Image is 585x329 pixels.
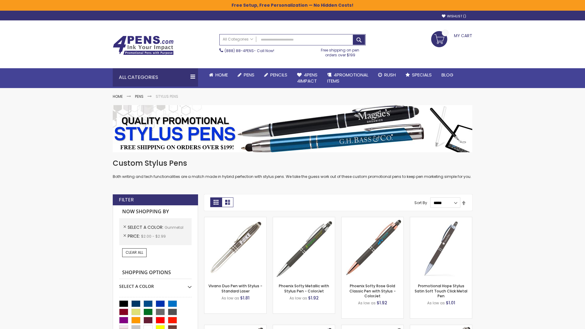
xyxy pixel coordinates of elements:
span: Price [128,233,141,239]
a: Phoenix Softy Metallic with Stylus Pen - ColorJet [279,283,329,293]
a: Home [113,94,123,99]
a: Pencils [259,68,292,82]
span: $1.81 [240,295,250,301]
a: 4PROMOTIONALITEMS [322,68,373,88]
div: Free shipping on pen orders over $199 [315,45,366,58]
a: Vivano Duo Pen with Stylus - Standard Laser-Gunmetal [204,217,266,222]
img: Stylus Pens [113,105,472,152]
div: Both writing and tech functionalities are a match made in hybrid perfection with stylus pens. We ... [113,158,472,179]
a: Pens [233,68,259,82]
span: Pens [244,72,254,78]
strong: Filter [119,196,134,203]
span: - Call Now! [225,48,274,53]
span: $1.01 [446,300,455,306]
span: As low as [358,300,376,306]
a: (888) 88-4PENS [225,48,254,53]
span: Specials [412,72,432,78]
a: Promotional Hope Stylus Satin Soft Touch Click Metal Pen-Gunmetal [410,217,472,222]
a: Home [204,68,233,82]
a: Phoenix Softy Rose Gold Classic Pen with Stylus - ColorJet [349,283,396,298]
span: As low as [289,295,307,301]
span: Gunmetal [165,225,183,230]
span: $1.92 [308,295,319,301]
div: All Categories [113,68,198,87]
h1: Custom Stylus Pens [113,158,472,168]
strong: Now Shopping by [119,205,192,218]
a: Clear All [122,248,147,257]
div: Select A Color [119,279,192,289]
span: $1.92 [377,300,387,306]
a: Phoenix Softy Metallic with Stylus Pen - ColorJet-Gunmetal [273,217,335,222]
label: Sort By [414,200,427,205]
span: 4Pens 4impact [297,72,317,84]
span: Select A Color [128,224,165,230]
span: Rush [384,72,396,78]
span: As low as [427,300,445,306]
span: 4PROMOTIONAL ITEMS [327,72,368,84]
strong: Stylus Pens [156,94,178,99]
a: Wishlist [442,14,466,19]
a: Vivano Duo Pen with Stylus - Standard Laser [208,283,262,293]
a: Rush [373,68,401,82]
a: Promotional Hope Stylus Satin Soft Touch Click Metal Pen [415,283,467,298]
span: Clear All [126,250,143,255]
a: Pens [135,94,144,99]
strong: Shopping Options [119,266,192,279]
span: All Categories [223,37,253,42]
a: Blog [437,68,458,82]
span: Pencils [270,72,287,78]
strong: Grid [210,197,222,207]
img: 4Pens Custom Pens and Promotional Products [113,36,174,55]
img: Phoenix Softy Rose Gold Classic Pen with Stylus - ColorJet-Gunmetal [342,217,403,279]
span: Home [215,72,228,78]
a: Phoenix Softy Rose Gold Classic Pen with Stylus - ColorJet-Gunmetal [342,217,403,222]
span: $2.00 - $2.99 [141,234,166,239]
span: Blog [441,72,453,78]
span: As low as [222,295,239,301]
a: Specials [401,68,437,82]
a: All Categories [220,34,256,44]
img: Vivano Duo Pen with Stylus - Standard Laser-Gunmetal [204,217,266,279]
a: 4Pens4impact [292,68,322,88]
img: Promotional Hope Stylus Satin Soft Touch Click Metal Pen-Gunmetal [410,217,472,279]
img: Phoenix Softy Metallic with Stylus Pen - ColorJet-Gunmetal [273,217,335,279]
